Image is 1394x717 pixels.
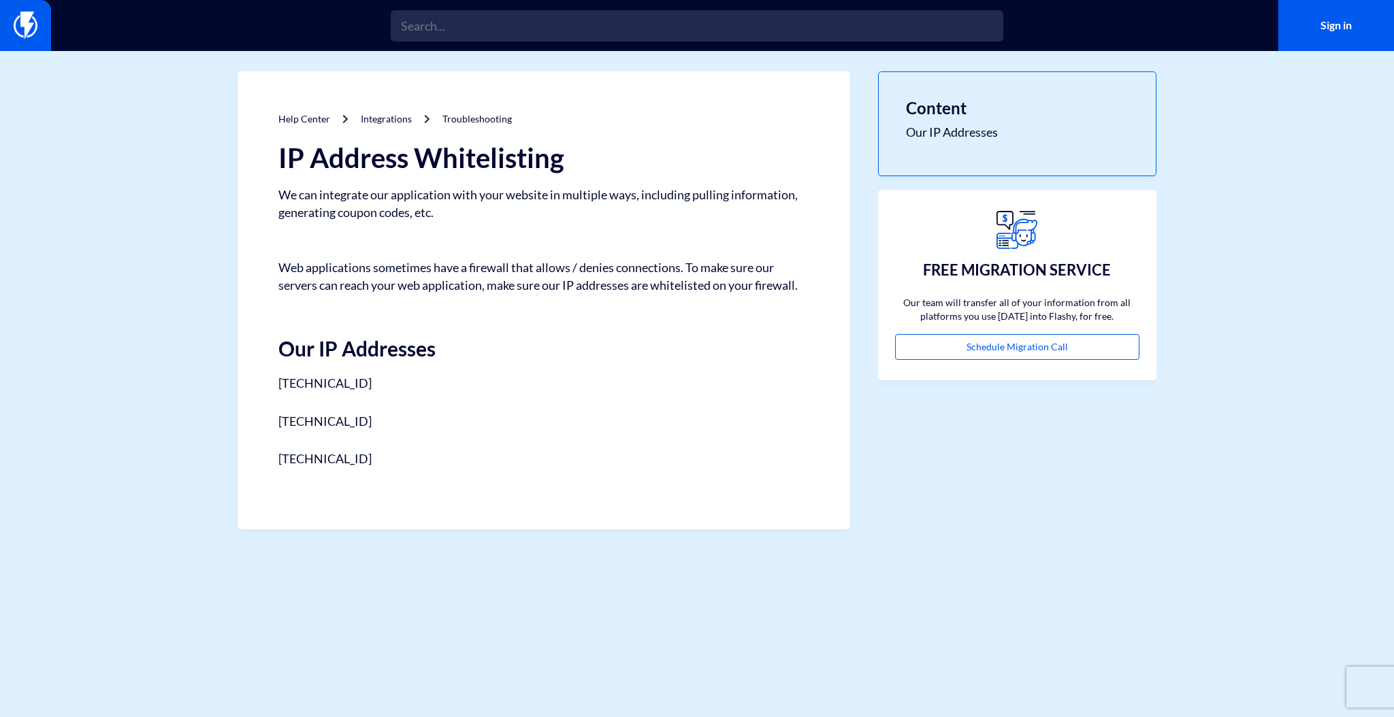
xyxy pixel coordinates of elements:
[906,124,1129,141] a: Our IP Addresses
[278,241,809,294] p: Web applications sometimes have a firewall that allows / denies connections. To make sure our ser...
[442,113,512,124] a: Troubleshooting
[278,186,809,221] p: We can integrate our application with your website in multiple ways, including pulling informatio...
[906,99,1129,117] h3: Content
[923,262,1111,278] h3: FREE MIGRATION SERVICE
[278,413,809,431] p: [TECHNICAL_ID]
[391,10,1003,41] input: Search...
[895,334,1140,360] a: Schedule Migration Call
[278,450,809,468] p: [TECHNICAL_ID]
[361,113,412,124] a: Integrations
[895,296,1140,323] p: Our team will transfer all of your information from all platforms you use [DATE] into Flashy, for...
[278,373,809,393] p: [TECHNICAL_ID]
[278,113,330,124] a: Help Center
[278,143,809,173] h1: IP Address Whitelisting
[278,315,809,360] h2: Our IP Addresses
